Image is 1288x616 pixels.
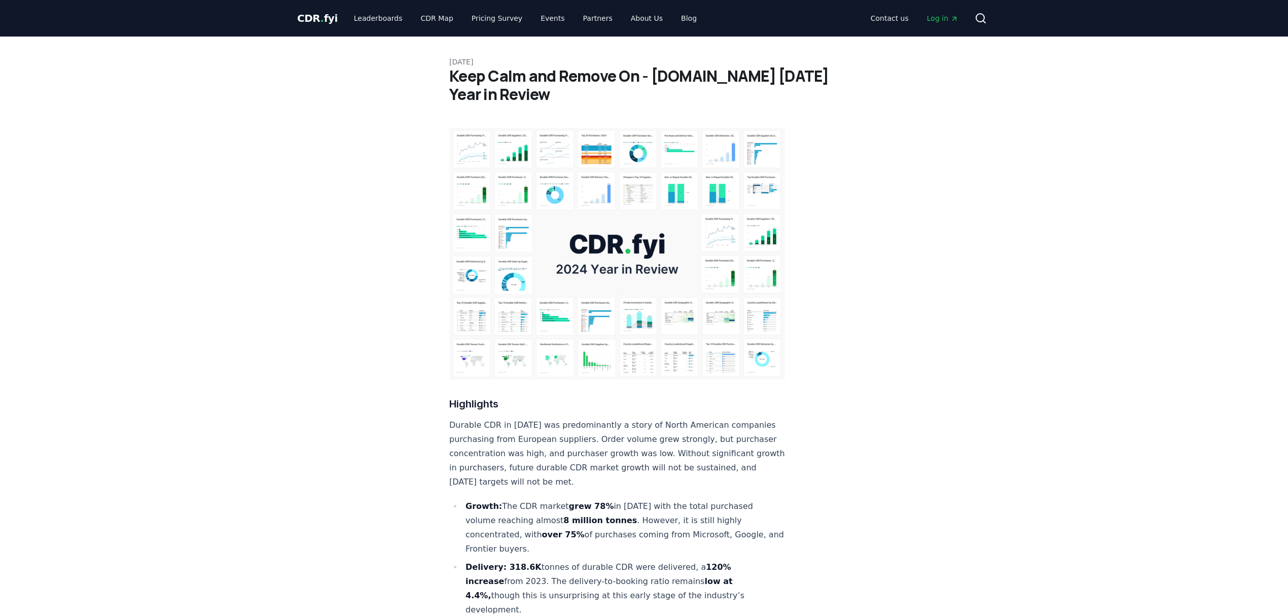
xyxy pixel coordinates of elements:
[297,12,338,24] span: CDR fyi
[563,516,637,525] strong: 8 million tonnes
[466,501,502,511] strong: Growth:
[449,418,785,489] p: Durable CDR in [DATE] was predominantly a story of North American companies purchasing from Europ...
[449,128,785,380] img: blog post image
[346,9,411,27] a: Leaderboards
[569,501,614,511] strong: grew 78%
[863,9,967,27] nav: Main
[466,562,542,572] strong: Delivery: 318.6K
[449,57,839,67] p: [DATE]
[542,530,585,539] strong: over 75%
[449,396,785,412] h3: Highlights
[466,576,733,600] strong: low at 4.4%,
[927,13,958,23] span: Log in
[575,9,621,27] a: Partners
[623,9,671,27] a: About Us
[449,67,839,104] h1: Keep Calm and Remove On - [DOMAIN_NAME] [DATE] Year in Review
[462,499,785,556] li: The CDR market in [DATE] with the total purchased volume reaching almost . However, it is still h...
[463,9,530,27] a: Pricing Survey
[320,12,324,24] span: .
[919,9,967,27] a: Log in
[413,9,461,27] a: CDR Map
[532,9,573,27] a: Events
[863,9,917,27] a: Contact us
[673,9,705,27] a: Blog
[297,11,338,25] a: CDR.fyi
[346,9,705,27] nav: Main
